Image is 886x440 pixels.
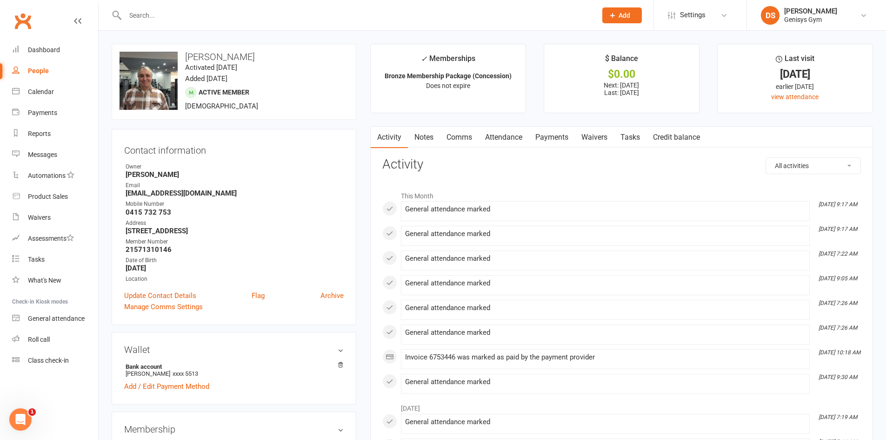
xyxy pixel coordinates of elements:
div: General attendance marked [405,378,806,386]
li: This Month [382,186,861,201]
strong: Bronze Membership Package (Concession) [385,72,512,80]
span: xxxx 5513 [173,370,198,377]
a: Dashboard [12,40,98,61]
a: Add / Edit Payment Method [124,381,209,392]
a: Tasks [614,127,646,148]
a: Class kiosk mode [12,350,98,371]
strong: 0415 732 753 [126,208,344,217]
a: Product Sales [12,186,98,207]
i: [DATE] 7:19 AM [819,414,857,420]
a: Notes [408,127,440,148]
h3: Activity [382,157,861,172]
div: General attendance marked [405,418,806,426]
li: [PERSON_NAME] [124,362,344,379]
a: People [12,61,98,81]
h3: Wallet [124,345,344,355]
a: Roll call [12,329,98,350]
div: Tasks [28,256,45,263]
i: [DATE] 9:17 AM [819,226,857,232]
strong: [EMAIL_ADDRESS][DOMAIN_NAME] [126,189,344,197]
a: Activity [371,127,408,148]
div: Automations [28,172,66,179]
div: Invoice 6753446 was marked as paid by the payment provider [405,353,806,361]
div: Product Sales [28,193,68,200]
strong: Bank account [126,363,339,370]
div: Date of Birth [126,256,344,265]
span: Does not expire [426,82,470,89]
div: Class check-in [28,357,69,364]
div: Address [126,219,344,228]
div: Location [126,275,344,284]
div: Calendar [28,88,54,95]
a: Clubworx [11,9,34,33]
div: Owner [126,162,344,171]
a: Attendance [479,127,529,148]
div: Payments [28,109,57,116]
div: General attendance marked [405,205,806,213]
a: Automations [12,165,98,186]
i: ✓ [421,54,427,63]
strong: [STREET_ADDRESS] [126,227,344,235]
h3: Contact information [124,142,344,156]
a: Waivers [12,207,98,228]
div: $ Balance [605,53,638,69]
a: Payments [529,127,575,148]
i: [DATE] 7:26 AM [819,325,857,331]
li: [DATE] [382,399,861,413]
div: Messages [28,151,57,158]
button: Add [602,7,642,23]
i: [DATE] 9:30 AM [819,374,857,380]
i: [DATE] 9:05 AM [819,275,857,282]
span: Active member [199,88,249,96]
div: General attendance marked [405,304,806,312]
span: Settings [680,5,706,26]
a: Payments [12,102,98,123]
div: earlier [DATE] [726,81,864,92]
img: image1722288440.png [120,52,178,110]
a: view attendance [771,93,819,101]
a: Flag [252,290,265,301]
h3: Membership [124,424,344,434]
a: Reports [12,123,98,144]
a: Tasks [12,249,98,270]
div: Memberships [421,53,475,70]
i: [DATE] 7:22 AM [819,250,857,257]
strong: [PERSON_NAME] [126,170,344,179]
div: General attendance [28,315,85,322]
h3: [PERSON_NAME] [120,52,348,62]
div: General attendance marked [405,255,806,263]
div: People [28,67,49,74]
strong: 21571310146 [126,245,344,254]
div: General attendance marked [405,329,806,337]
div: General attendance marked [405,230,806,238]
div: Waivers [28,214,51,221]
a: Comms [440,127,479,148]
span: 1 [28,408,36,416]
div: Member Number [126,237,344,246]
i: [DATE] 10:18 AM [819,349,860,356]
div: Genisys Gym [784,15,837,24]
div: DS [761,6,779,25]
div: Reports [28,130,51,137]
a: Update Contact Details [124,290,196,301]
a: Calendar [12,81,98,102]
div: Mobile Number [126,200,344,209]
div: Email [126,181,344,190]
time: Added [DATE] [185,74,227,83]
div: [PERSON_NAME] [784,7,837,15]
a: Assessments [12,228,98,249]
a: Waivers [575,127,614,148]
a: Archive [320,290,344,301]
span: Add [619,12,630,19]
time: Activated [DATE] [185,63,237,72]
div: What's New [28,277,61,284]
a: Manage Comms Settings [124,301,203,312]
a: Messages [12,144,98,165]
div: Roll call [28,336,50,343]
div: Dashboard [28,46,60,54]
div: $0.00 [553,69,691,79]
iframe: Intercom live chat [9,408,32,431]
input: Search... [122,9,590,22]
a: What's New [12,270,98,291]
i: [DATE] 7:26 AM [819,300,857,306]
